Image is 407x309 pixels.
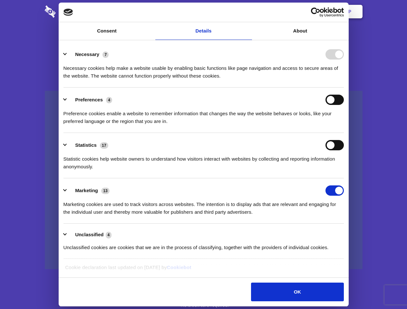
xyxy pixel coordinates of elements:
button: Marketing (13) [63,185,114,196]
div: Cookie declaration last updated on [DATE] by [60,264,347,276]
label: Marketing [75,188,98,193]
h4: Auto-redaction of sensitive data, encrypted data sharing and self-destructing private chats. Shar... [45,59,363,80]
label: Necessary [75,51,99,57]
h1: Eliminate Slack Data Loss. [45,29,363,52]
img: logo-wordmark-white-trans-d4663122ce5f474addd5e946df7df03e33cb6a1c49d2221995e7729f52c070b2.svg [45,5,100,18]
button: Necessary (7) [63,49,113,60]
a: Details [155,22,252,40]
button: Statistics (17) [63,140,112,150]
span: 4 [106,97,112,103]
span: 4 [106,232,112,238]
div: Marketing cookies are used to track visitors across websites. The intention is to display ads tha... [63,196,344,216]
a: Contact [261,2,291,22]
div: Unclassified cookies are cookies that we are in the process of classifying, together with the pro... [63,239,344,251]
button: Preferences (4) [63,95,116,105]
button: Unclassified (4) [63,231,116,239]
a: Pricing [189,2,217,22]
button: OK [251,283,344,301]
span: 17 [100,142,108,149]
a: Wistia video thumbnail [45,91,363,269]
div: Statistic cookies help website owners to understand how visitors interact with websites by collec... [63,150,344,171]
a: Login [292,2,320,22]
label: Preferences [75,97,103,102]
a: Consent [59,22,155,40]
span: 7 [102,51,109,58]
a: Usercentrics Cookiebot - opens in a new window [287,7,344,17]
a: Cookiebot [167,265,191,270]
label: Statistics [75,142,97,148]
span: 13 [101,188,110,194]
a: About [252,22,349,40]
img: logo [63,9,73,16]
div: Preference cookies enable a website to remember information that changes the way the website beha... [63,105,344,125]
iframe: Drift Widget Chat Controller [375,277,399,301]
div: Necessary cookies help make a website usable by enabling basic functions like page navigation and... [63,60,344,80]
